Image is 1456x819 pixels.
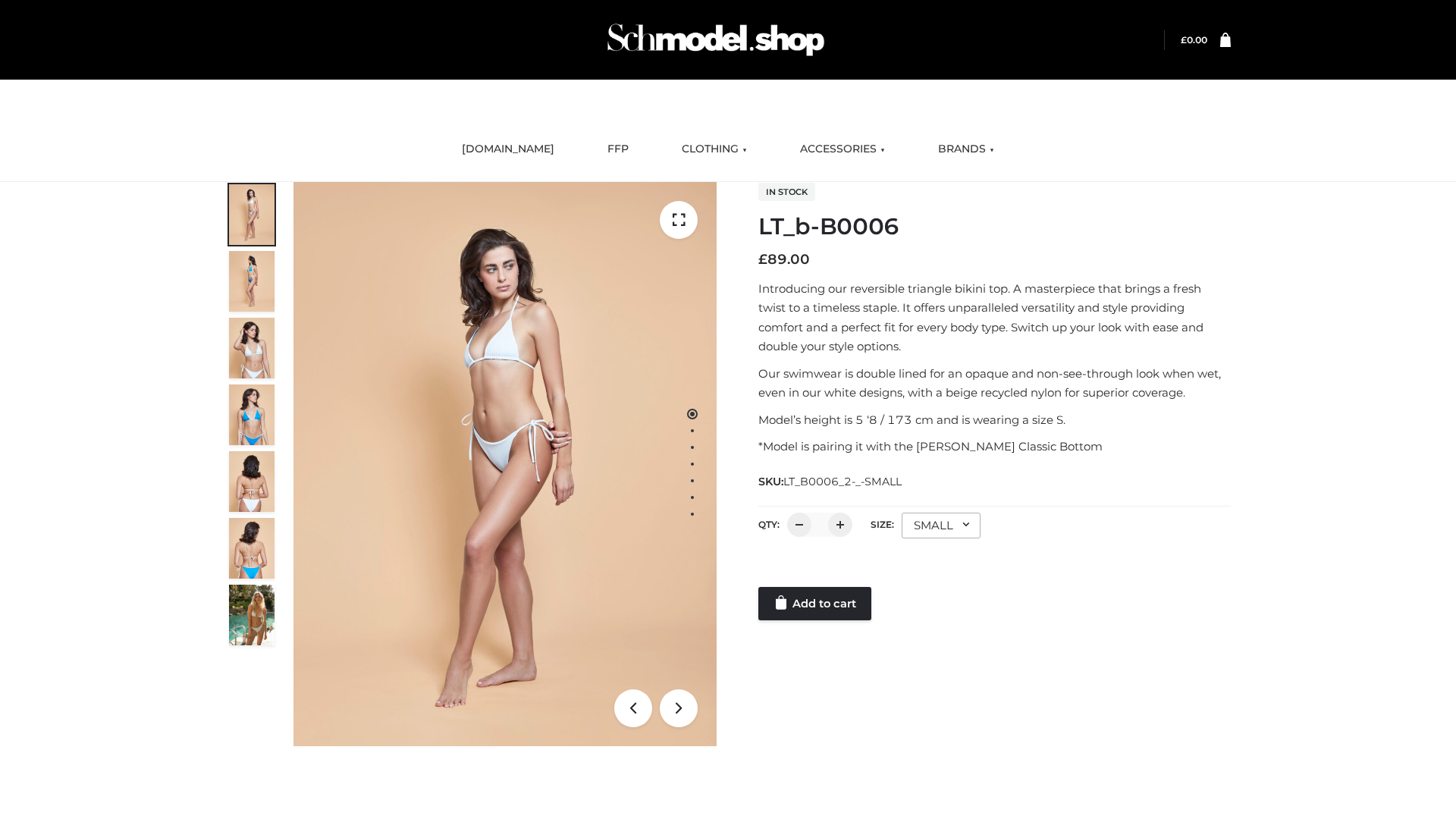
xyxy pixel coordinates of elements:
[293,182,717,746] img: ArielClassicBikiniTop_CloudNine_AzureSky_OW114ECO_1
[871,519,894,530] label: Size:
[670,133,758,166] a: CLOTHING
[229,451,275,512] img: ArielClassicBikiniTop_CloudNine_AzureSky_OW114ECO_7-scaled.jpg
[758,183,815,201] span: In stock
[229,184,275,245] img: ArielClassicBikiniTop_CloudNine_AzureSky_OW114ECO_1-scaled.jpg
[450,133,566,166] a: [DOMAIN_NAME]
[758,364,1231,403] p: Our swimwear is double lined for an opaque and non-see-through look when wet, even in our white d...
[1181,34,1187,45] span: £
[229,585,275,645] img: Arieltop_CloudNine_AzureSky2.jpg
[758,472,903,491] span: SKU:
[758,410,1231,430] p: Model’s height is 5 ‘8 / 173 cm and is wearing a size S.
[596,133,640,166] a: FFP
[758,251,810,268] bdi: 89.00
[1181,34,1207,45] a: £0.00
[758,279,1231,356] p: Introducing our reversible triangle bikini top. A masterpiece that brings a fresh twist to a time...
[758,251,767,268] span: £
[758,437,1231,457] p: *Model is pairing it with the [PERSON_NAME] Classic Bottom
[789,133,896,166] a: ACCESSORIES
[758,519,780,530] label: QTY:
[783,475,902,488] span: LT_B0006_2-_-SMALL
[1181,34,1207,45] bdi: 0.00
[927,133,1006,166] a: BRANDS
[758,587,871,620] a: Add to cart
[902,513,981,538] div: SMALL
[229,518,275,579] img: ArielClassicBikiniTop_CloudNine_AzureSky_OW114ECO_8-scaled.jpg
[229,251,275,312] img: ArielClassicBikiniTop_CloudNine_AzureSky_OW114ECO_2-scaled.jpg
[602,10,830,70] img: Schmodel Admin 964
[758,213,1231,240] h1: LT_b-B0006
[229,384,275,445] img: ArielClassicBikiniTop_CloudNine_AzureSky_OW114ECO_4-scaled.jpg
[229,318,275,378] img: ArielClassicBikiniTop_CloudNine_AzureSky_OW114ECO_3-scaled.jpg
